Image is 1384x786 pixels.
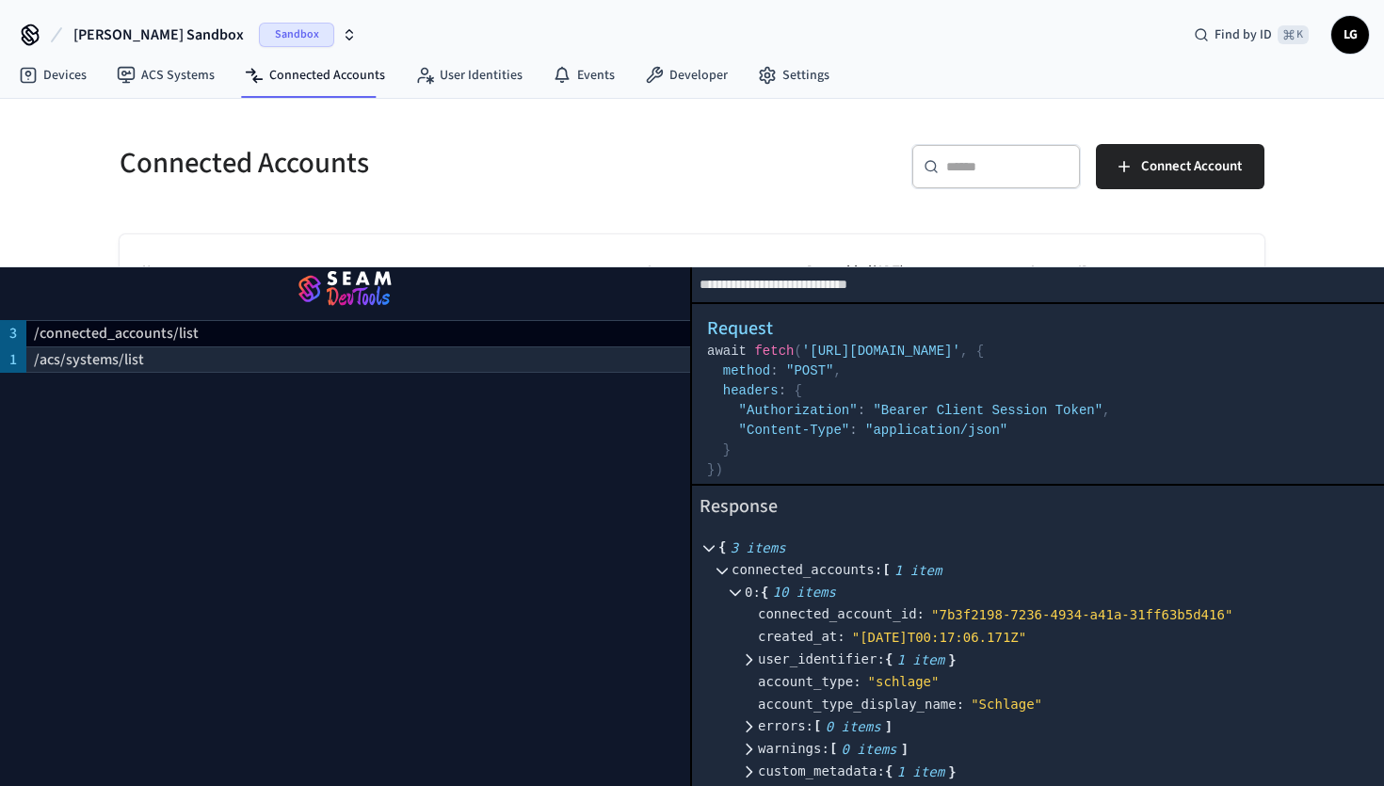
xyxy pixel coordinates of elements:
span: fetch [754,344,794,359]
span: errors [758,718,813,733]
div: Find by ID⌘ K [1179,18,1324,52]
span: 0 [745,585,761,600]
span: { [885,651,893,666]
span: { [885,763,893,778]
span: ) [715,462,722,477]
a: Connected Accounts [230,58,400,92]
span: "POST" [786,363,833,378]
span: [ [813,718,821,733]
a: User Identities [400,58,538,92]
span: : [853,674,861,689]
span: account_type [758,675,861,689]
span: Find by ID [1215,25,1272,44]
div: } [948,765,956,778]
span: ⌘ K [1278,25,1309,44]
span: "Content-Type" [739,423,850,438]
div: " 7b3f2198-7236-4934-a41a-31ff63b5d416" [931,606,1232,623]
span: , [960,344,968,359]
span: { [718,539,726,554]
span: : [779,383,786,398]
span: Sandbox [259,23,334,47]
img: Seam Logo DevTools [23,264,668,316]
span: : [770,363,778,378]
span: connected_accounts [732,562,882,577]
span: : [858,403,865,418]
span: "application/json" [865,423,1007,438]
span: account_type_display_name [758,698,964,712]
a: ACS Systems [102,58,230,92]
div: 10 items [773,585,836,599]
span: { [794,383,801,398]
span: : [849,423,857,438]
div: 1 item [894,564,942,577]
a: Developer [630,58,743,92]
div: " schlage" [868,673,940,690]
span: "Bearer Client Session Token" [873,403,1102,418]
h5: Connected Accounts [120,144,681,183]
span: [ [882,562,890,577]
div: " Schlage" [971,696,1042,713]
div: 3 items [731,541,786,554]
span: '[URL][DOMAIN_NAME]' [802,344,960,359]
span: : [806,718,813,733]
div: ] [885,720,893,733]
span: : [837,629,845,644]
span: , [1102,403,1110,418]
p: /acs/systems/list [34,348,144,371]
span: Account ID [1029,257,1115,286]
div: 0 items [826,720,881,733]
span: , [833,363,841,378]
span: created_at [758,630,845,644]
span: [ [829,741,837,756]
span: : [752,585,760,600]
span: : [877,763,884,778]
span: } [707,462,715,477]
span: : [917,606,925,621]
span: [PERSON_NAME] Sandbox [73,24,244,46]
h4: Request [707,315,1369,342]
span: : [877,651,884,666]
span: LG [1333,18,1367,52]
div: 1 item [897,653,945,666]
a: Devices [4,58,102,92]
span: { [976,344,984,359]
p: 1 [9,348,17,371]
span: method [723,363,770,378]
span: connected_account_id [758,607,925,621]
h4: Response [700,493,1376,520]
span: "Authorization" [739,403,858,418]
p: 3 [9,322,17,345]
span: Date added(ADT) [807,257,929,286]
button: Connect Account [1096,144,1264,189]
button: LG [1331,16,1369,54]
span: Status [646,257,707,286]
span: : [821,741,829,756]
span: ( [794,344,801,359]
span: headers [723,383,779,398]
span: user_identifier [758,651,885,666]
span: { [761,585,768,600]
span: } [723,442,731,457]
div: " [DATE]T00:17:06.171Z" [852,629,1026,646]
table: sticky table [120,234,1264,396]
span: : [875,562,882,577]
span: Name [142,257,200,286]
a: Settings [743,58,845,92]
span: : [957,697,964,712]
div: ] [901,743,909,756]
p: /connected_accounts/list [34,322,199,345]
span: custom_metadata [758,763,885,778]
div: 0 items [842,743,897,756]
span: await [707,344,747,359]
div: } [948,653,956,666]
div: 1 item [897,765,945,778]
span: warnings [758,741,829,756]
span: Connect Account [1141,154,1242,179]
a: Events [538,58,630,92]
